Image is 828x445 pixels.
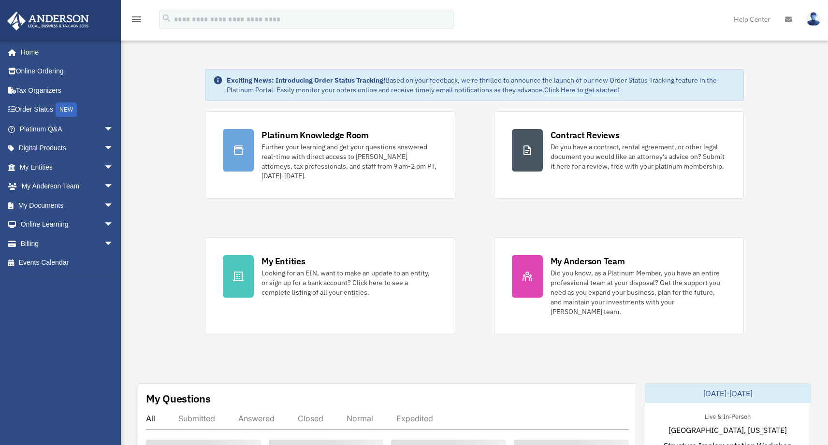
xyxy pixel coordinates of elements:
div: Expedited [396,414,433,423]
i: menu [131,14,142,25]
div: Normal [347,414,373,423]
span: arrow_drop_down [104,158,123,177]
span: [GEOGRAPHIC_DATA], [US_STATE] [668,424,787,436]
div: Further your learning and get your questions answered real-time with direct access to [PERSON_NAM... [261,142,437,181]
a: Platinum Q&Aarrow_drop_down [7,119,128,139]
a: Home [7,43,123,62]
div: Contract Reviews [551,129,620,141]
span: arrow_drop_down [104,234,123,254]
a: Digital Productsarrow_drop_down [7,139,128,158]
a: Click Here to get started! [544,86,620,94]
div: Based on your feedback, we're thrilled to announce the launch of our new Order Status Tracking fe... [227,75,735,95]
a: My Entitiesarrow_drop_down [7,158,128,177]
span: arrow_drop_down [104,119,123,139]
div: Closed [298,414,323,423]
div: Do you have a contract, rental agreement, or other legal document you would like an attorney's ad... [551,142,726,171]
a: Platinum Knowledge Room Further your learning and get your questions answered real-time with dire... [205,111,455,199]
span: arrow_drop_down [104,196,123,215]
div: Looking for an EIN, want to make an update to an entity, or sign up for a bank account? Click her... [261,268,437,297]
a: Order StatusNEW [7,100,128,120]
div: Live & In-Person [697,411,758,421]
div: [DATE]-[DATE] [645,384,811,403]
div: Platinum Knowledge Room [261,129,369,141]
a: menu [131,17,142,25]
span: arrow_drop_down [104,215,123,235]
a: Events Calendar [7,253,128,273]
a: My Documentsarrow_drop_down [7,196,128,215]
a: Online Learningarrow_drop_down [7,215,128,234]
div: Submitted [178,414,215,423]
div: Did you know, as a Platinum Member, you have an entire professional team at your disposal? Get th... [551,268,726,316]
div: Answered [238,414,275,423]
div: My Entities [261,255,305,267]
a: Contract Reviews Do you have a contract, rental agreement, or other legal document you would like... [494,111,744,199]
a: Tax Organizers [7,81,128,100]
span: arrow_drop_down [104,177,123,197]
i: search [161,13,172,24]
a: Online Ordering [7,62,128,81]
div: My Anderson Team [551,255,625,267]
strong: Exciting News: Introducing Order Status Tracking! [227,76,385,85]
img: Anderson Advisors Platinum Portal [4,12,92,30]
div: All [146,414,155,423]
a: Billingarrow_drop_down [7,234,128,253]
a: My Anderson Teamarrow_drop_down [7,177,128,196]
div: NEW [56,102,77,117]
img: User Pic [806,12,821,26]
a: My Entities Looking for an EIN, want to make an update to an entity, or sign up for a bank accoun... [205,237,455,334]
span: arrow_drop_down [104,139,123,158]
div: My Questions [146,391,211,406]
a: My Anderson Team Did you know, as a Platinum Member, you have an entire professional team at your... [494,237,744,334]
